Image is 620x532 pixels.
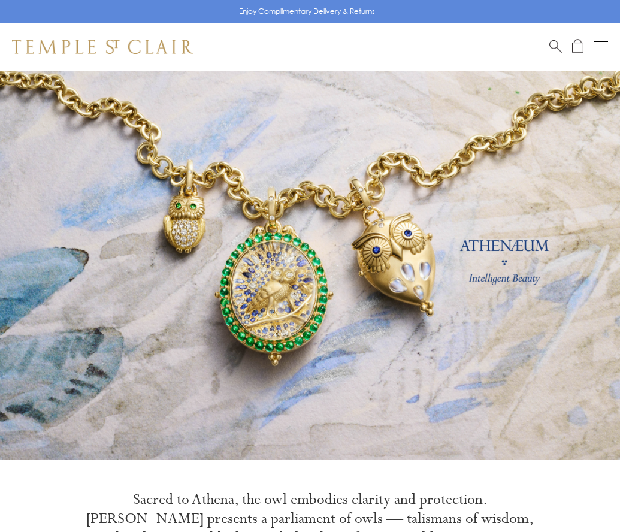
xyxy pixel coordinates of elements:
a: Open Shopping Bag [572,39,583,54]
p: Enjoy Complimentary Delivery & Returns [239,5,375,17]
button: Open navigation [594,40,608,54]
img: Temple St. Clair [12,40,193,54]
a: Search [549,39,562,54]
